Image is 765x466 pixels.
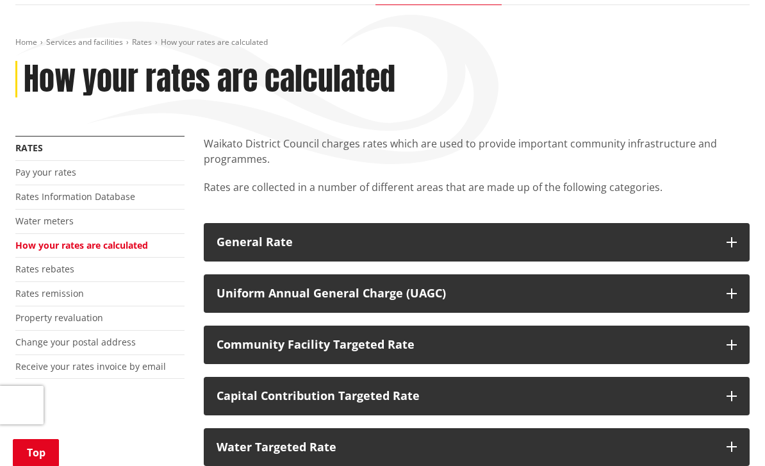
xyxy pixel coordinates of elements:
[204,223,750,262] button: General Rate
[15,263,74,275] a: Rates rebates
[46,37,123,47] a: Services and facilities
[161,37,268,47] span: How your rates are calculated
[15,190,135,203] a: Rates Information Database
[204,377,750,415] button: Capital Contribution Targeted Rate
[15,239,148,251] a: How your rates are calculated
[24,61,395,98] h1: How your rates are calculated
[217,338,714,351] div: Community Facility Targeted Rate
[15,215,74,227] a: Water meters
[15,312,103,324] a: Property revaluation
[13,439,59,466] a: Top
[15,287,84,299] a: Rates remission
[217,236,714,249] div: General Rate
[204,326,750,364] button: Community Facility Targeted Rate
[217,287,714,300] div: Uniform Annual General Charge (UAGC)
[217,441,714,454] div: Water Targeted Rate
[15,142,43,154] a: Rates
[204,179,750,210] p: Rates are collected in a number of different areas that are made up of the following categories.
[15,360,166,372] a: Receive your rates invoice by email
[706,412,752,458] iframe: Messenger Launcher
[15,37,37,47] a: Home
[15,37,750,48] nav: breadcrumb
[204,274,750,313] button: Uniform Annual General Charge (UAGC)
[132,37,152,47] a: Rates
[217,390,714,403] div: Capital Contribution Targeted Rate
[15,336,136,348] a: Change your postal address
[15,166,76,178] a: Pay your rates
[204,136,750,167] p: Waikato District Council charges rates which are used to provide important community infrastructu...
